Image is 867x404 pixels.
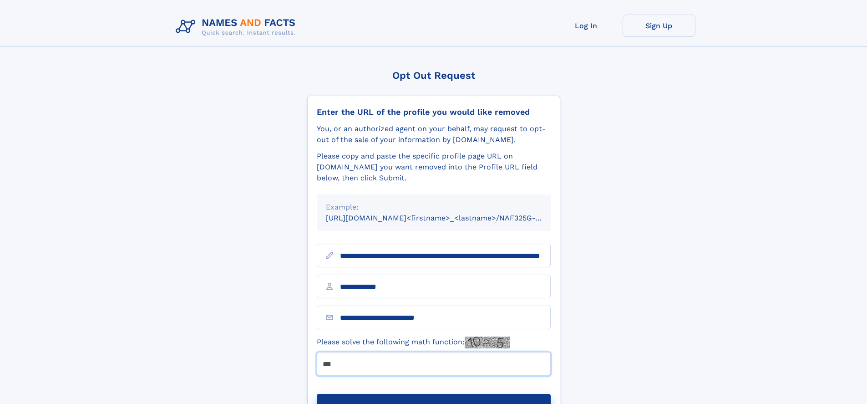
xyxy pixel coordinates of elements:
div: You, or an authorized agent on your behalf, may request to opt-out of the sale of your informatio... [317,123,551,145]
a: Log In [550,15,623,37]
small: [URL][DOMAIN_NAME]<firstname>_<lastname>/NAF325G-xxxxxxxx [326,214,568,222]
div: Opt Out Request [307,70,560,81]
div: Enter the URL of the profile you would like removed [317,107,551,117]
label: Please solve the following math function: [317,337,510,348]
div: Please copy and paste the specific profile page URL on [DOMAIN_NAME] you want removed into the Pr... [317,151,551,184]
a: Sign Up [623,15,695,37]
div: Example: [326,202,542,213]
img: Logo Names and Facts [172,15,303,39]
